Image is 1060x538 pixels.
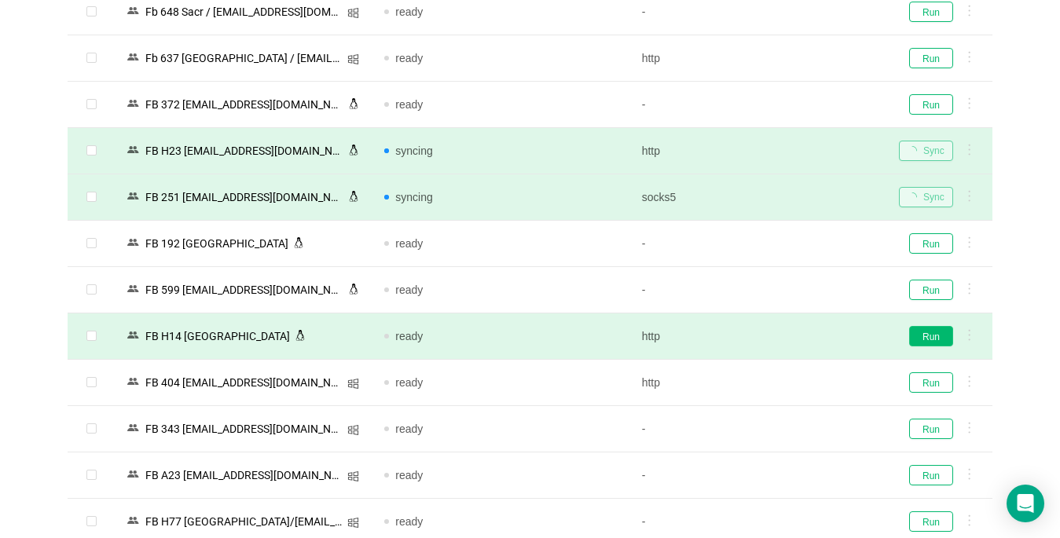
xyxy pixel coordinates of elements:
span: ready [395,469,423,481]
i: icon: windows [347,470,359,482]
i: icon: windows [347,7,359,19]
td: - [629,406,886,452]
span: ready [395,376,423,389]
button: Run [909,372,953,393]
td: - [629,82,886,128]
td: - [629,267,886,313]
td: http [629,128,886,174]
span: syncing [395,191,432,203]
div: FB 251 [EMAIL_ADDRESS][DOMAIN_NAME] [141,187,348,207]
div: FB 599 [EMAIL_ADDRESS][DOMAIN_NAME] [141,280,348,300]
div: FB H14 [GEOGRAPHIC_DATA] [141,326,295,346]
div: Fb 637 [GEOGRAPHIC_DATA] / [EMAIL_ADDRESS][DOMAIN_NAME] [141,48,347,68]
i: icon: windows [347,53,359,65]
span: ready [395,5,423,18]
td: http [629,313,886,360]
span: ready [395,284,423,296]
div: Fb 648 Sacr / [EMAIL_ADDRESS][DOMAIN_NAME] [141,2,347,22]
span: ready [395,237,423,250]
div: FB 404 [EMAIL_ADDRESS][DOMAIN_NAME] [141,372,347,393]
div: FB A23 [EMAIL_ADDRESS][DOMAIN_NAME] [141,465,347,485]
div: Open Intercom Messenger [1007,485,1044,522]
span: ready [395,515,423,528]
span: syncing [395,145,432,157]
span: ready [395,423,423,435]
button: Run [909,280,953,300]
td: - [629,221,886,267]
div: FB Н77 [GEOGRAPHIC_DATA]/[EMAIL_ADDRESS][DOMAIN_NAME] [141,511,347,532]
button: Run [909,511,953,532]
button: Run [909,326,953,346]
button: Run [909,94,953,115]
div: FB 372 [EMAIL_ADDRESS][DOMAIN_NAME] [141,94,348,115]
td: http [629,360,886,406]
i: icon: windows [347,378,359,390]
button: Run [909,419,953,439]
td: http [629,35,886,82]
button: Run [909,233,953,254]
button: Run [909,2,953,22]
div: FB Н23 [EMAIL_ADDRESS][DOMAIN_NAME] [141,141,348,161]
i: icon: windows [347,517,359,529]
button: Run [909,465,953,485]
span: ready [395,98,423,111]
span: ready [395,330,423,342]
div: FB 192 [GEOGRAPHIC_DATA] [141,233,293,254]
button: Run [909,48,953,68]
td: socks5 [629,174,886,221]
span: ready [395,52,423,64]
td: - [629,452,886,499]
div: FB 343 [EMAIL_ADDRESS][DOMAIN_NAME] [141,419,347,439]
i: icon: windows [347,424,359,436]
